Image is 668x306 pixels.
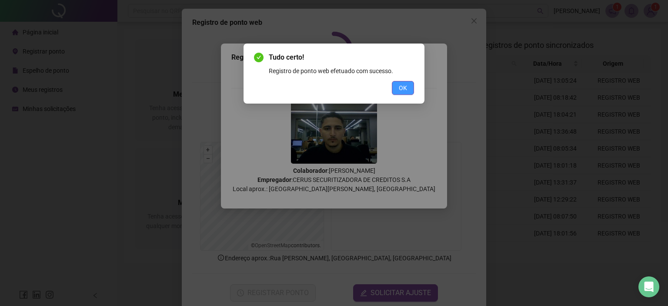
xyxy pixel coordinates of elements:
[269,52,414,63] span: Tudo certo!
[399,83,407,93] span: OK
[269,66,414,76] div: Registro de ponto web efetuado com sucesso.
[254,53,264,62] span: check-circle
[638,276,659,297] div: Open Intercom Messenger
[392,81,414,95] button: OK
